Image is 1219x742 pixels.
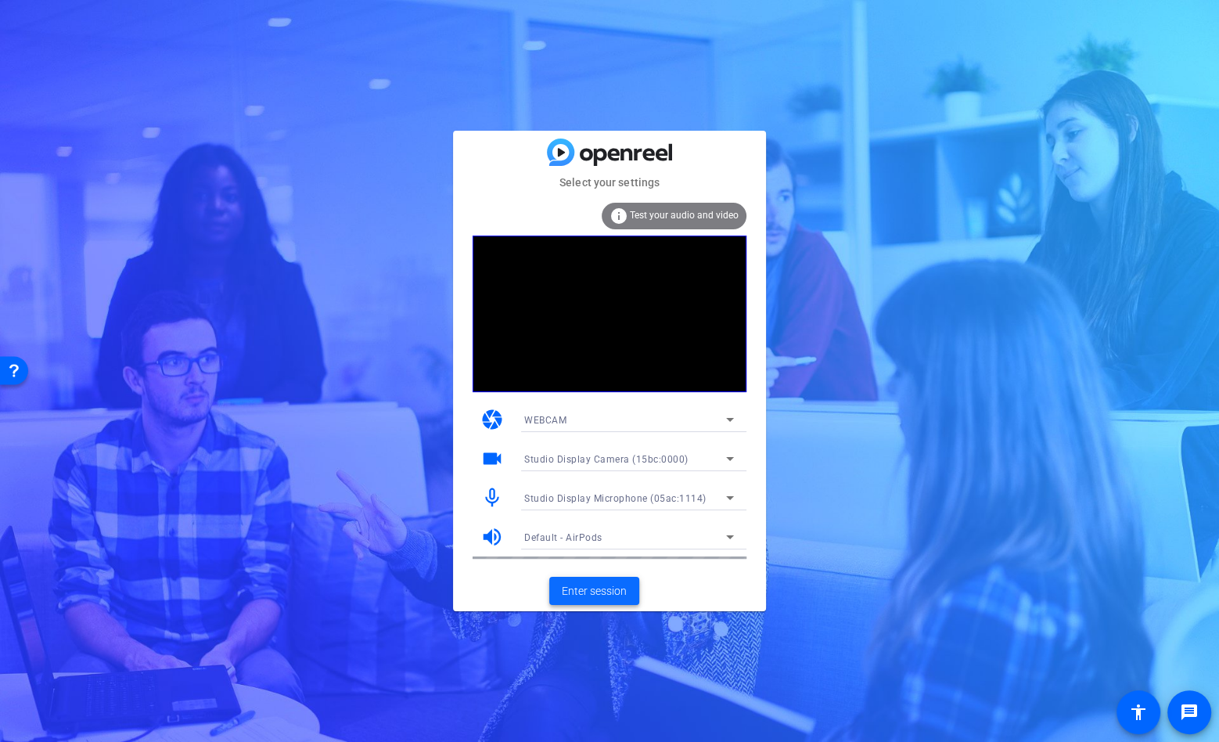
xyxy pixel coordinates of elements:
[480,447,504,470] mat-icon: videocam
[524,532,602,543] span: Default - AirPods
[630,210,739,221] span: Test your audio and video
[480,408,504,431] mat-icon: camera
[562,583,627,600] span: Enter session
[524,415,566,426] span: WEBCAM
[453,174,766,191] mat-card-subtitle: Select your settings
[1180,703,1199,722] mat-icon: message
[609,207,628,225] mat-icon: info
[480,486,504,510] mat-icon: mic_none
[1129,703,1148,722] mat-icon: accessibility
[547,139,672,166] img: blue-gradient.svg
[524,493,707,504] span: Studio Display Microphone (05ac:1114)
[480,525,504,549] mat-icon: volume_up
[524,454,689,465] span: Studio Display Camera (15bc:0000)
[549,577,639,605] button: Enter session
